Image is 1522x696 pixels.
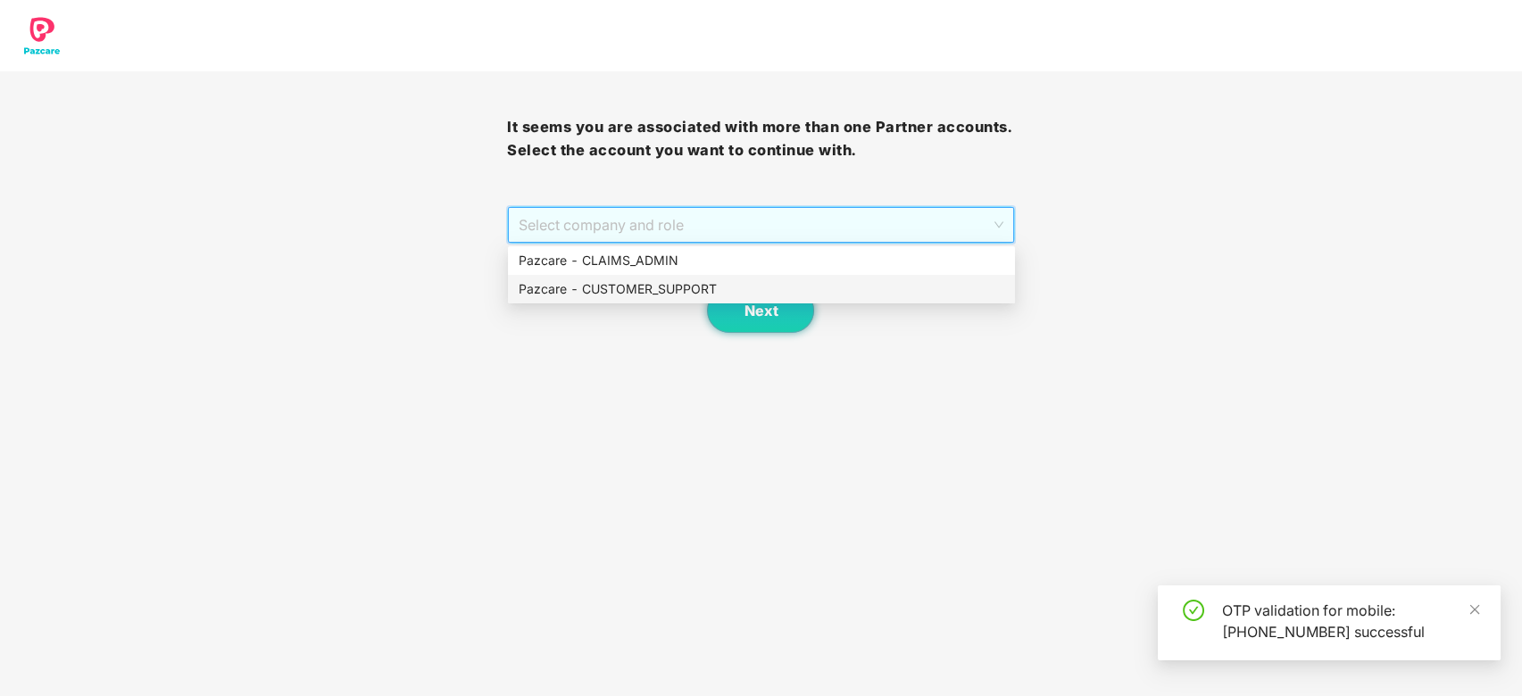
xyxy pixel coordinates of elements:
div: Pazcare - CUSTOMER_SUPPORT [508,275,1015,303]
button: Next [707,288,814,333]
div: Pazcare - CLAIMS_ADMIN [519,251,1004,270]
span: Select company and role [519,208,1002,242]
h3: It seems you are associated with more than one Partner accounts. Select the account you want to c... [507,116,1014,162]
span: Next [744,302,778,319]
span: check-circle [1183,600,1204,621]
span: close [1468,603,1481,616]
div: OTP validation for mobile: [PHONE_NUMBER] successful [1222,600,1479,642]
div: Pazcare - CUSTOMER_SUPPORT [519,279,1004,299]
div: Pazcare - CLAIMS_ADMIN [508,246,1015,275]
